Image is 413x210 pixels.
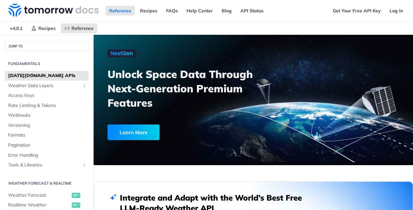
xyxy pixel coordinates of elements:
span: Weather Forecast [8,192,70,199]
span: Access Keys [8,92,87,99]
img: Tomorrow.io Weather API Docs [8,4,99,17]
a: [DATE][DOMAIN_NAME] APIs [5,71,89,81]
a: Access Keys [5,91,89,100]
a: Get Your Free API Key [329,6,384,16]
span: Rate Limiting & Tokens [8,102,87,109]
h2: Weather Forecast & realtime [5,180,89,186]
span: get [72,203,80,208]
span: Versioning [8,122,87,129]
a: Versioning [5,121,89,130]
span: Error Handling [8,152,87,159]
span: Formats [8,132,87,138]
h2: Fundamentals [5,61,89,67]
a: Blog [218,6,235,16]
button: JUMP TO [5,41,89,51]
a: Recipes [136,6,161,16]
a: Log In [386,6,407,16]
h3: Unlock Space Data Through Next-Generation Premium Features [108,67,260,110]
span: Pagination [8,142,87,149]
a: Help Center [183,6,216,16]
span: Tools & Libraries [8,162,80,168]
a: Weather Forecastget [5,190,89,200]
a: Rate Limiting & Tokens [5,101,89,111]
span: Webhooks [8,112,87,119]
button: Show subpages for Weather Data Layers [82,83,87,88]
a: Formats [5,130,89,140]
span: [DATE][DOMAIN_NAME] APIs [8,72,87,79]
a: Reference [106,6,135,16]
a: Learn More [108,125,230,140]
span: get [72,193,80,198]
a: Realtime Weatherget [5,200,89,210]
div: Learn More [108,125,160,140]
a: Recipes [28,23,59,33]
span: Realtime Weather [8,202,70,208]
a: Webhooks [5,111,89,120]
span: Weather Data Layers [8,83,80,89]
span: Recipes [38,25,56,31]
span: v4.0.1 [6,23,26,33]
img: NextGen [108,49,136,57]
a: FAQs [162,6,181,16]
a: Pagination [5,140,89,150]
a: Reference [61,23,97,33]
a: Weather Data LayersShow subpages for Weather Data Layers [5,81,89,91]
a: Error Handling [5,151,89,160]
button: Show subpages for Tools & Libraries [82,163,87,168]
span: Reference [71,25,94,31]
a: Tools & LibrariesShow subpages for Tools & Libraries [5,160,89,170]
a: API Status [237,6,267,16]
